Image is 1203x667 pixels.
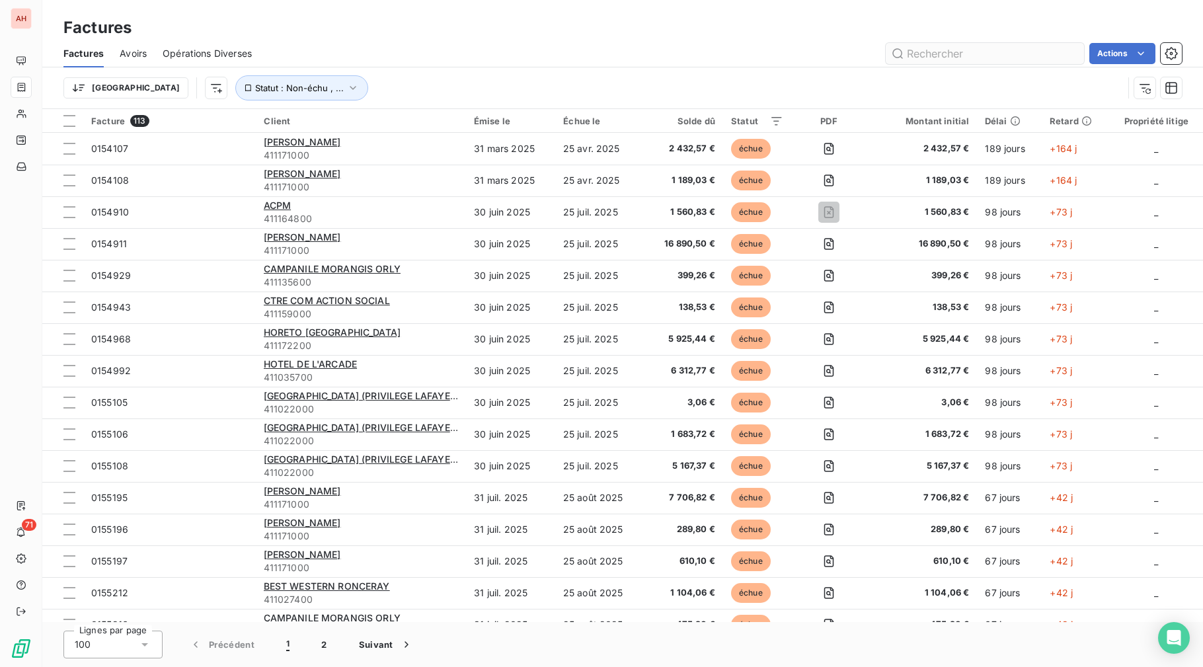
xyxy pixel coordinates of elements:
span: 1 683,72 € [651,428,715,441]
span: 138,53 € [651,301,715,314]
span: échue [731,488,771,508]
span: échue [731,329,771,349]
span: +73 j [1050,460,1072,471]
div: Propriété litige [1118,116,1195,126]
td: 25 juil. 2025 [555,355,644,387]
img: Logo LeanPay [11,638,32,659]
span: 113 [130,115,149,127]
span: +73 j [1050,333,1072,344]
span: 0154943 [91,301,131,313]
td: 31 juil. 2025 [466,514,555,545]
div: Client [264,116,459,126]
div: Échue le [563,116,636,126]
span: Opérations Diverses [163,47,252,60]
td: 25 avr. 2025 [555,133,644,165]
span: _ [1154,206,1158,217]
span: 411027400 [264,593,459,606]
span: échue [731,297,771,317]
span: échue [731,583,771,603]
span: _ [1154,397,1158,408]
span: HORETO [GEOGRAPHIC_DATA] [264,327,401,338]
div: Émise le [474,116,547,126]
span: 1 560,83 € [874,206,970,219]
span: 5 925,44 € [874,333,970,346]
span: 411164800 [264,212,459,225]
span: [GEOGRAPHIC_DATA] (PRIVILEGE LAFAYETTE) [264,422,471,433]
span: [GEOGRAPHIC_DATA] (PRIVILEGE LAFAYETTE) [264,453,471,465]
td: 30 juin 2025 [466,355,555,387]
span: HOTEL DE L'ARCADE [264,358,358,370]
span: _ [1154,143,1158,154]
button: 1 [270,631,305,658]
span: 2 432,57 € [651,142,715,155]
span: _ [1154,333,1158,344]
span: 0155108 [91,460,128,471]
span: +42 j [1050,492,1073,503]
span: _ [1154,428,1158,440]
span: [PERSON_NAME] [264,485,341,496]
span: 411171000 [264,244,459,257]
td: 31 juil. 2025 [466,609,555,641]
span: +164 j [1050,143,1077,154]
span: Avoirs [120,47,147,60]
span: échue [731,234,771,254]
td: 25 juil. 2025 [555,196,644,228]
span: 0155105 [91,397,128,408]
td: 98 jours [977,228,1042,260]
td: 30 juin 2025 [466,260,555,292]
span: échue [731,456,771,476]
button: 2 [305,631,342,658]
td: 67 jours [977,609,1042,641]
div: Open Intercom Messenger [1158,622,1190,654]
span: 0154968 [91,333,131,344]
input: Rechercher [886,43,1084,64]
span: 1 189,03 € [874,174,970,187]
span: 5 167,37 € [651,459,715,473]
span: 1 104,06 € [874,586,970,600]
span: Statut : Non-échu , ... [255,83,344,93]
span: 411171000 [264,530,459,543]
span: 399,26 € [651,269,715,282]
span: 6 312,77 € [651,364,715,377]
span: 0155196 [91,524,128,535]
span: 1 560,83 € [651,206,715,219]
div: AH [11,8,32,29]
span: _ [1154,270,1158,281]
span: 5 167,37 € [874,459,970,473]
span: 6 312,77 € [874,364,970,377]
span: 475,90 € [874,618,970,631]
span: échue [731,202,771,222]
span: 100 [75,638,91,651]
td: 30 juin 2025 [466,323,555,355]
span: échue [731,361,771,381]
span: 411172200 [264,339,459,352]
span: 411159000 [264,307,459,321]
span: 411135600 [264,276,459,289]
span: 0154910 [91,206,129,217]
span: 3,06 € [651,396,715,409]
span: Facture [91,116,125,126]
span: +42 j [1050,555,1073,567]
td: 31 juil. 2025 [466,482,555,514]
span: [PERSON_NAME] [264,517,341,528]
td: 98 jours [977,450,1042,482]
span: échue [731,171,771,190]
td: 31 mars 2025 [466,133,555,165]
td: 98 jours [977,355,1042,387]
span: échue [731,393,771,412]
span: _ [1154,619,1158,630]
span: CAMPANILE MORANGIS ORLY [264,263,401,274]
span: 71 [22,519,36,531]
td: 30 juin 2025 [466,292,555,323]
span: +73 j [1050,238,1072,249]
span: 0154929 [91,270,131,281]
span: 411171000 [264,149,459,162]
td: 31 juil. 2025 [466,577,555,609]
span: 0155212 [91,587,128,598]
span: 1 189,03 € [651,174,715,187]
span: CAMPANILE MORANGIS ORLY [264,612,401,623]
span: +42 j [1050,619,1073,630]
span: 0155216 [91,619,128,630]
td: 30 juin 2025 [466,387,555,418]
span: 1 683,72 € [874,428,970,441]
